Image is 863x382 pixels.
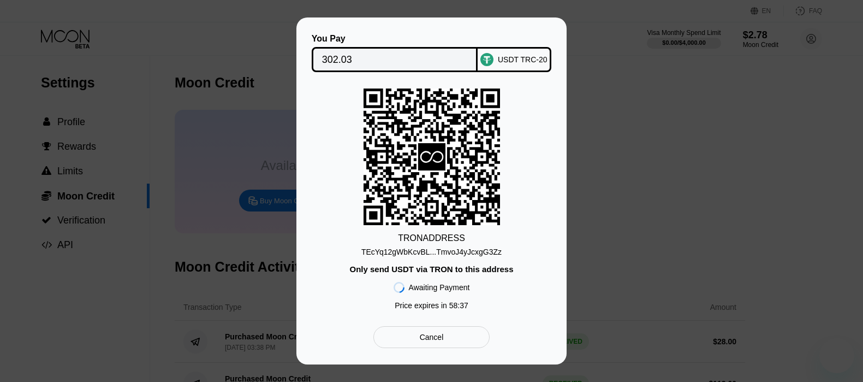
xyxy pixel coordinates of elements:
div: Only send USDT via TRON to this address [349,265,513,274]
div: TEcYq12gWbKcvBL...TmvoJ4yJcxgG3Zz [361,243,502,256]
div: USDT TRC-20 [498,55,547,64]
div: TRON ADDRESS [398,233,465,243]
div: Cancel [373,326,490,348]
div: You PayUSDT TRC-20 [313,34,550,72]
iframe: Кнопка запуска окна обмена сообщениями [819,338,854,373]
div: You Pay [312,34,478,44]
div: Price expires in [395,301,468,310]
div: Awaiting Payment [409,283,470,292]
div: TEcYq12gWbKcvBL...TmvoJ4yJcxgG3Zz [361,248,502,256]
div: Cancel [420,332,444,342]
span: 58 : 37 [449,301,468,310]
